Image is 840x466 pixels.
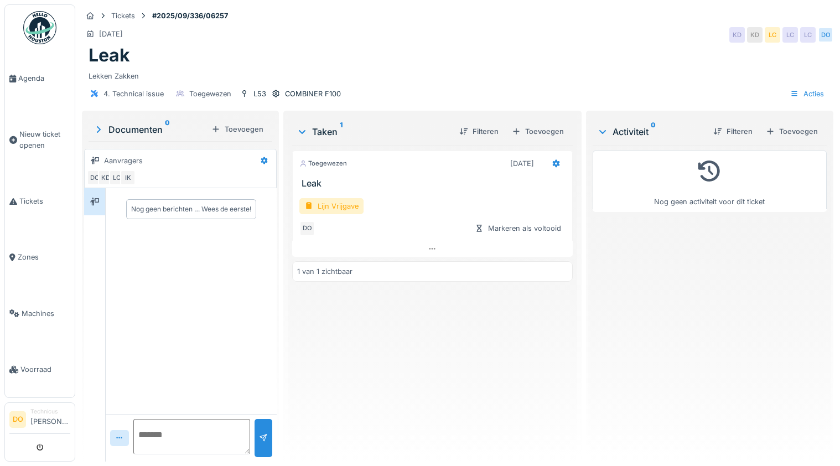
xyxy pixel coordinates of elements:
[299,159,347,168] div: Toegewezen
[104,156,143,166] div: Aanvragers
[120,170,136,185] div: IK
[89,45,130,66] h1: Leak
[818,27,833,43] div: DO
[299,221,315,236] div: DO
[5,286,75,341] a: Machines
[22,308,70,319] span: Machines
[18,252,70,262] span: Zones
[18,73,70,84] span: Agenda
[189,89,231,99] div: Toegewezen
[5,50,75,106] a: Agenda
[98,170,113,185] div: KD
[99,29,123,39] div: [DATE]
[297,266,352,277] div: 1 van 1 zichtbaar
[9,411,26,428] li: DO
[5,341,75,397] a: Voorraad
[30,407,70,416] div: Technicus
[510,158,534,169] div: [DATE]
[87,170,102,185] div: DO
[19,129,70,150] span: Nieuw ticket openen
[5,173,75,229] a: Tickets
[207,122,268,137] div: Toevoegen
[103,89,164,99] div: 4. Technical issue
[455,124,503,139] div: Filteren
[131,204,251,214] div: Nog geen berichten … Wees de eerste!
[30,407,70,431] li: [PERSON_NAME]
[20,364,70,375] span: Voorraad
[253,89,266,99] div: L53
[111,11,135,21] div: Tickets
[340,125,343,138] sup: 1
[299,198,364,214] div: Lijn Vrijgave
[761,124,822,139] div: Toevoegen
[765,27,780,43] div: LC
[297,125,450,138] div: Taken
[302,178,567,189] h3: Leak
[747,27,763,43] div: KD
[651,125,656,138] sup: 0
[89,66,827,81] div: Lekken Zakken
[285,89,341,99] div: COMBINER F100
[600,156,820,207] div: Nog geen activiteit voor dit ticket
[785,86,829,102] div: Acties
[470,221,566,236] div: Markeren als voltooid
[5,229,75,285] a: Zones
[729,27,745,43] div: KD
[709,124,757,139] div: Filteren
[165,123,170,136] sup: 0
[507,124,568,139] div: Toevoegen
[597,125,704,138] div: Activiteit
[782,27,798,43] div: LC
[109,170,125,185] div: LC
[93,123,207,136] div: Documenten
[5,106,75,173] a: Nieuw ticket openen
[148,11,232,21] strong: #2025/09/336/06257
[9,407,70,434] a: DO Technicus[PERSON_NAME]
[800,27,816,43] div: LC
[23,11,56,44] img: Badge_color-CXgf-gQk.svg
[19,196,70,206] span: Tickets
